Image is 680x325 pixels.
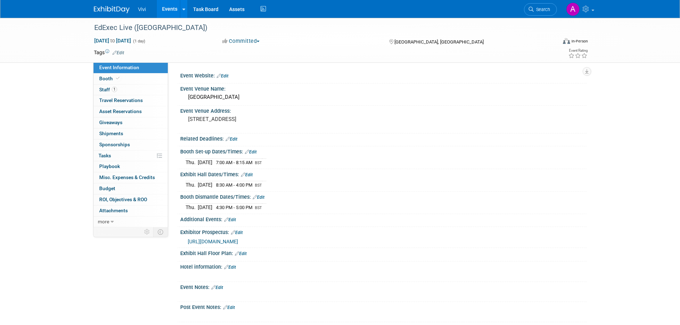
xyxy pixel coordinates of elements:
a: Event Information [94,62,168,73]
a: Edit [226,137,237,142]
td: Tags [94,49,124,56]
div: Additional Events: [180,214,586,223]
div: Related Deadlines: [180,133,586,143]
a: Search [524,3,557,16]
a: Asset Reservations [94,106,168,117]
div: Booth Set-up Dates/Times: [180,146,586,156]
span: more [98,219,109,224]
a: Shipments [94,128,168,139]
div: Event Website: [180,70,586,80]
a: Edit [112,50,124,55]
div: Exhibit Hall Floor Plan: [180,248,586,257]
td: Thu. [186,158,198,166]
div: Booth Dismantle Dates/Times: [180,192,586,201]
div: Event Notes: [180,282,586,291]
a: Edit [224,265,236,270]
a: Edit [245,149,257,154]
span: Shipments [99,131,123,136]
div: Event Venue Address: [180,106,586,115]
a: Edit [223,305,235,310]
i: Booth reservation complete [116,76,120,80]
span: to [109,38,116,44]
a: Edit [253,195,265,200]
a: [URL][DOMAIN_NAME] [188,239,238,244]
span: Event Information [99,65,139,70]
div: Event Format [515,37,588,48]
span: 8:30 AM - 4:00 PM [216,182,252,188]
a: Edit [224,217,236,222]
a: Edit [211,285,223,290]
div: Exhibitor Prospectus: [180,227,586,236]
span: Booth [99,76,121,81]
span: Travel Reservations [99,97,143,103]
a: Sponsorships [94,139,168,150]
div: Hotel information: [180,261,586,271]
span: 4:30 PM - 5:00 PM [216,205,252,210]
img: Amy Barker [566,2,580,16]
span: 1 [112,87,117,92]
div: In-Person [571,39,588,44]
a: Edit [241,172,253,177]
span: BST [255,183,262,188]
span: Sponsorships [99,142,130,147]
a: Giveaways [94,117,168,128]
a: Playbook [94,161,168,172]
td: Toggle Event Tabs [153,227,168,237]
a: Misc. Expenses & Credits [94,172,168,183]
span: Budget [99,186,115,191]
a: Edit [217,73,228,78]
span: Staff [99,87,117,92]
a: ROI, Objectives & ROO [94,194,168,205]
pre: [STREET_ADDRESS] [188,116,342,122]
span: Asset Reservations [99,108,142,114]
div: Post Event Notes: [180,302,586,311]
td: Personalize Event Tab Strip [141,227,153,237]
span: Tasks [99,153,111,158]
img: Format-Inperson.png [563,38,570,44]
a: Staff1 [94,85,168,95]
span: Search [534,7,550,12]
td: Thu. [186,204,198,211]
span: Playbook [99,163,120,169]
span: 7:00 AM - 8:15 AM [216,160,252,165]
div: Exhibit Hall Dates/Times: [180,169,586,178]
td: [DATE] [198,158,212,166]
div: EdExec Live ([GEOGRAPHIC_DATA]) [92,21,546,34]
img: ExhibitDay [94,6,130,13]
a: Booth [94,73,168,84]
div: Event Venue Name: [180,83,586,92]
span: [GEOGRAPHIC_DATA], [GEOGRAPHIC_DATA] [394,39,484,45]
span: Misc. Expenses & Credits [99,174,155,180]
td: Thu. [186,181,198,189]
div: [GEOGRAPHIC_DATA] [186,92,581,103]
a: Edit [235,251,247,256]
span: BST [255,161,262,165]
span: ROI, Objectives & ROO [99,197,147,202]
a: more [94,217,168,227]
span: Giveaways [99,120,122,125]
span: BST [255,205,262,210]
td: [DATE] [198,181,212,189]
a: Tasks [94,151,168,161]
div: Event Rating [568,49,588,52]
a: Travel Reservations [94,95,168,106]
span: Vivi [138,6,146,12]
a: Budget [94,183,168,194]
button: Committed [220,37,262,45]
span: (1 day) [132,39,145,44]
span: [DATE] [DATE] [94,37,131,44]
span: Attachments [99,208,128,213]
a: Edit [231,230,243,235]
a: Attachments [94,205,168,216]
td: [DATE] [198,204,212,211]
